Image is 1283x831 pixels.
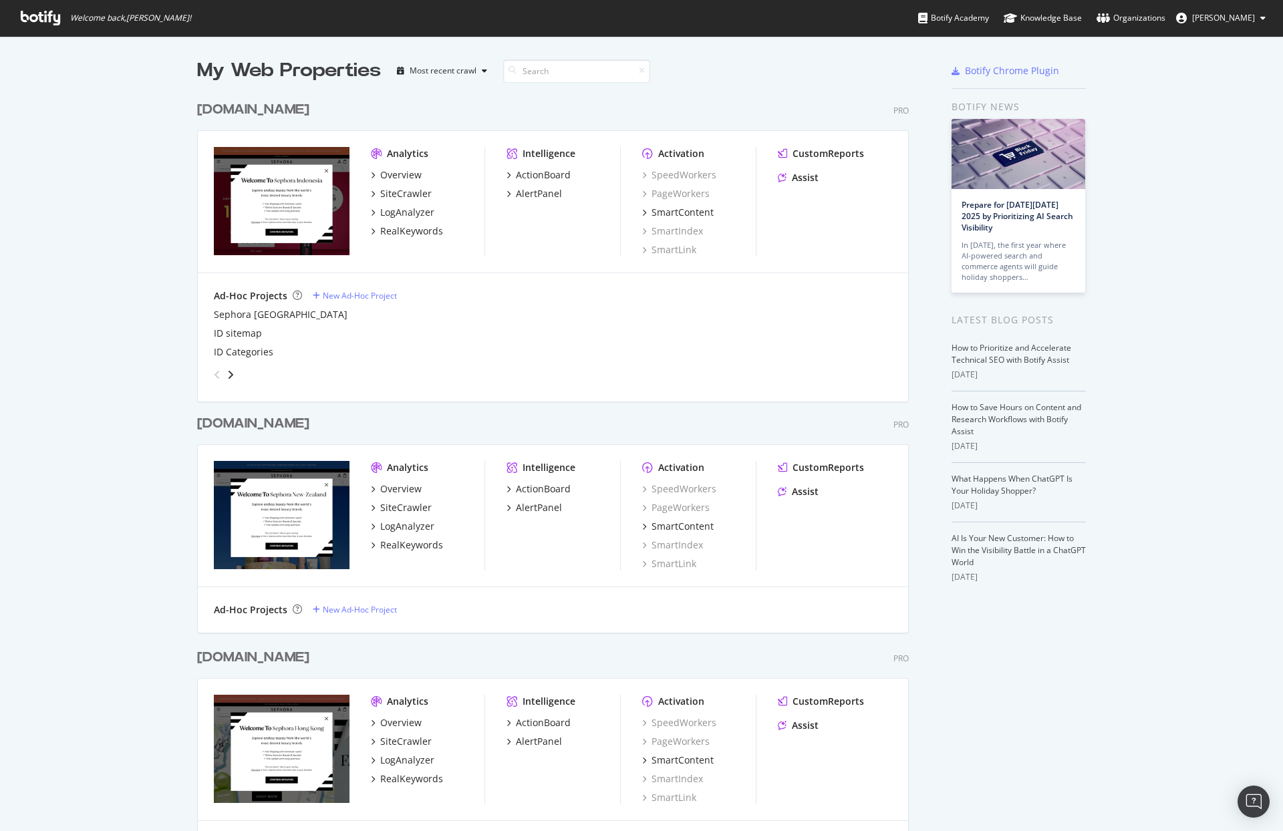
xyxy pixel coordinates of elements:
[652,754,714,767] div: SmartContent
[214,289,287,303] div: Ad-Hoc Projects
[952,440,1086,452] div: [DATE]
[523,695,575,708] div: Intelligence
[371,538,443,552] a: RealKeywords
[642,538,703,552] a: SmartIndex
[387,147,428,160] div: Analytics
[778,461,864,474] a: CustomReports
[371,735,432,748] a: SiteCrawler
[410,67,476,75] div: Most recent crawl
[642,501,710,514] a: PageWorkers
[918,11,989,25] div: Botify Academy
[371,224,443,238] a: RealKeywords
[965,64,1059,77] div: Botify Chrome Plugin
[323,604,397,615] div: New Ad-Hoc Project
[507,168,571,182] a: ActionBoard
[1097,11,1165,25] div: Organizations
[323,290,397,301] div: New Ad-Hoc Project
[380,538,443,552] div: RealKeywords
[214,308,347,321] a: Sephora [GEOGRAPHIC_DATA]
[371,754,434,767] a: LogAnalyzer
[507,735,562,748] a: AlertPanel
[792,171,819,184] div: Assist
[642,243,696,257] a: SmartLink
[197,57,381,84] div: My Web Properties
[371,520,434,533] a: LogAnalyzer
[380,754,434,767] div: LogAnalyzer
[516,501,562,514] div: AlertPanel
[523,461,575,474] div: Intelligence
[642,791,696,804] div: SmartLink
[642,772,703,786] a: SmartIndex
[387,461,428,474] div: Analytics
[778,485,819,498] a: Assist
[387,695,428,708] div: Analytics
[952,401,1081,437] a: How to Save Hours on Content and Research Workflows with Botify Assist
[952,473,1073,496] a: What Happens When ChatGPT Is Your Holiday Shopper?
[792,485,819,498] div: Assist
[893,653,909,664] div: Pro
[197,648,315,667] a: [DOMAIN_NAME]
[642,716,716,729] a: SpeedWorkers
[380,520,434,533] div: LogAnalyzer
[380,224,443,238] div: RealKeywords
[380,716,422,729] div: Overview
[70,13,191,23] span: Welcome back, [PERSON_NAME] !
[893,419,909,430] div: Pro
[197,100,315,120] a: [DOMAIN_NAME]
[642,206,714,219] a: SmartContent
[392,60,492,81] button: Most recent crawl
[658,147,704,160] div: Activation
[962,199,1073,233] a: Prepare for [DATE][DATE] 2025 by Prioritizing AI Search Visibility
[652,206,714,219] div: SmartContent
[371,501,432,514] a: SiteCrawler
[214,603,287,617] div: Ad-Hoc Projects
[642,735,710,748] a: PageWorkers
[516,187,562,200] div: AlertPanel
[380,735,432,748] div: SiteCrawler
[214,695,349,803] img: sephora.hk
[1004,11,1082,25] div: Knowledge Base
[516,482,571,496] div: ActionBoard
[778,719,819,732] a: Assist
[371,772,443,786] a: RealKeywords
[642,224,703,238] a: SmartIndex
[642,482,716,496] a: SpeedWorkers
[792,719,819,732] div: Assist
[642,168,716,182] a: SpeedWorkers
[507,501,562,514] a: AlertPanel
[214,345,273,359] a: ID Categories
[516,735,562,748] div: AlertPanel
[642,187,710,200] a: PageWorkers
[952,532,1086,568] a: AI Is Your New Customer: How to Win the Visibility Battle in a ChatGPT World
[658,695,704,708] div: Activation
[197,648,309,667] div: [DOMAIN_NAME]
[952,100,1086,114] div: Botify news
[1238,786,1270,818] div: Open Intercom Messenger
[962,240,1075,283] div: In [DATE], the first year where AI-powered search and commerce agents will guide holiday shoppers…
[197,100,309,120] div: [DOMAIN_NAME]
[313,290,397,301] a: New Ad-Hoc Project
[214,147,349,255] img: sephora.co.id
[793,147,864,160] div: CustomReports
[214,327,262,340] a: ID sitemap
[503,59,650,83] input: Search
[371,187,432,200] a: SiteCrawler
[1165,7,1276,29] button: [PERSON_NAME]
[642,557,696,570] a: SmartLink
[371,168,422,182] a: Overview
[952,119,1085,189] img: Prepare for Black Friday 2025 by Prioritizing AI Search Visibility
[642,520,714,533] a: SmartContent
[652,520,714,533] div: SmartContent
[371,716,422,729] a: Overview
[793,461,864,474] div: CustomReports
[658,461,704,474] div: Activation
[516,716,571,729] div: ActionBoard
